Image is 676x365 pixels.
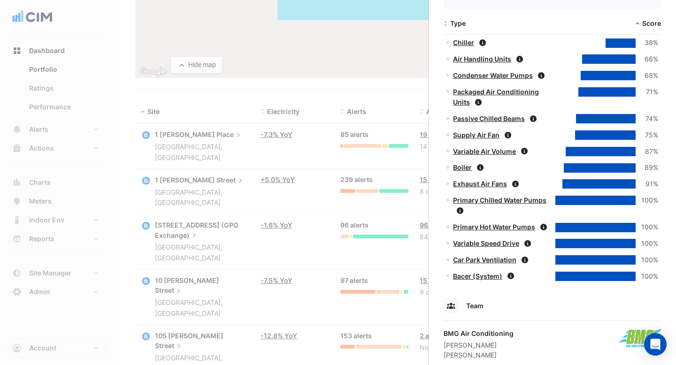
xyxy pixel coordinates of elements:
div: 74% [636,114,658,124]
a: Variable Air Volume [453,147,516,155]
div: 100% [636,222,658,233]
a: Boiler [453,163,472,171]
a: Primary Chilled Water Pumps [453,196,546,204]
a: Variable Speed Drive [453,239,519,247]
div: Open Intercom Messenger [644,333,667,356]
div: 87% [636,146,658,157]
div: 100% [636,255,658,266]
span: Team [466,302,484,310]
a: Primary Hot Water Pumps [453,223,535,231]
div: 38% [636,38,658,48]
div: BMG Air Conditioning [444,328,514,338]
div: 75% [636,130,658,141]
div: [PERSON_NAME] [444,350,514,360]
img: BMG Air Conditioning [619,328,661,347]
a: Chiller [453,38,474,46]
a: Passive Chilled Beams [453,114,525,122]
a: Exhaust Air Fans [453,180,507,188]
span: Type [450,19,466,27]
div: 91% [636,179,658,190]
div: [PERSON_NAME] [444,340,514,350]
div: 71% [636,87,658,98]
a: Air Handling Units [453,55,511,63]
a: Car Park Ventilation [453,256,516,264]
a: Bacer (System) [453,272,502,280]
div: 68% [636,70,658,81]
span: Score [642,19,661,27]
div: 89% [636,162,658,173]
a: Supply Air Fan [453,131,499,139]
div: 66% [636,54,658,65]
a: Condenser Water Pumps [453,71,533,79]
div: 100% [636,195,658,206]
div: 100% [636,238,658,249]
div: 100% [636,271,658,282]
a: Packaged Air Conditioning Units [453,88,539,106]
